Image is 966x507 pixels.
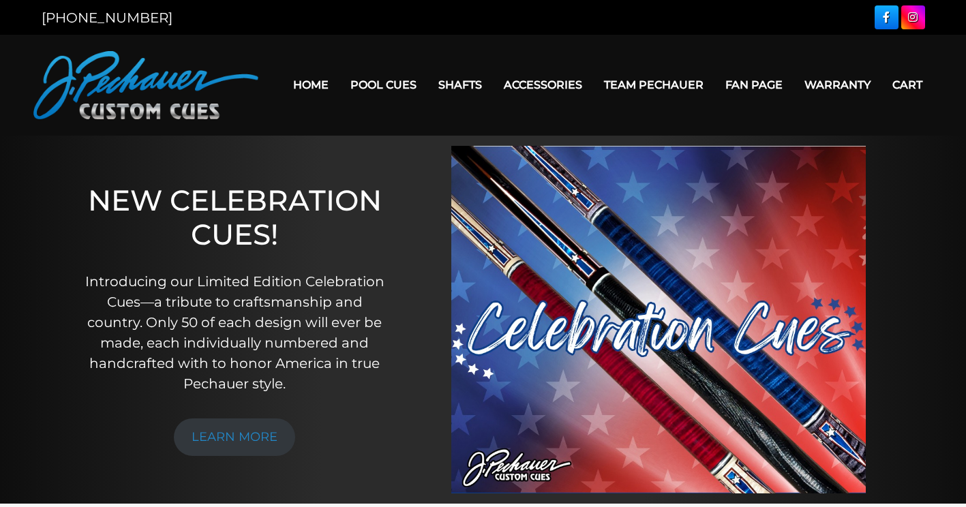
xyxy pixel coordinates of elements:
a: [PHONE_NUMBER] [42,10,172,26]
a: Pool Cues [339,67,427,102]
img: Pechauer Custom Cues [33,51,258,119]
a: Home [282,67,339,102]
a: Accessories [493,67,593,102]
a: Shafts [427,67,493,102]
a: Team Pechauer [593,67,714,102]
a: Cart [881,67,933,102]
a: Warranty [794,67,881,102]
a: LEARN MORE [174,418,295,456]
h1: NEW CELEBRATION CUES! [79,183,390,252]
a: Fan Page [714,67,794,102]
p: Introducing our Limited Edition Celebration Cues—a tribute to craftsmanship and country. Only 50 ... [79,271,390,394]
